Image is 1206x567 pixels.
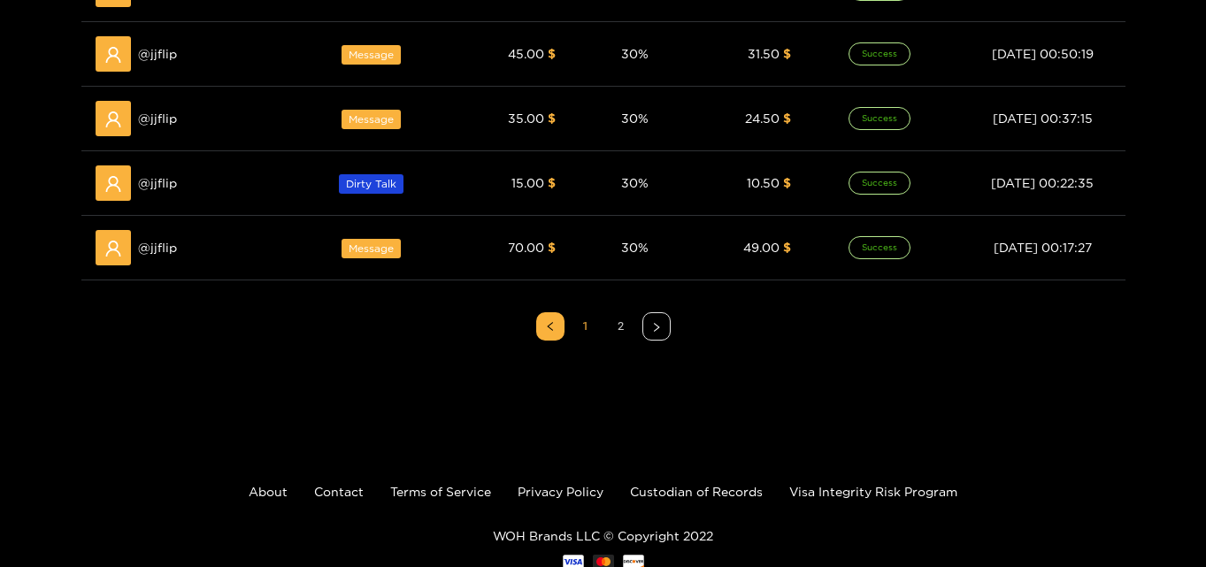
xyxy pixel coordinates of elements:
span: user [104,240,122,257]
span: [DATE] 00:37:15 [993,111,1093,125]
span: Success [849,172,910,195]
span: [DATE] 00:17:27 [994,241,1092,254]
a: Privacy Policy [518,485,603,498]
a: Contact [314,485,364,498]
span: $ [548,47,556,60]
button: right [642,312,671,341]
span: Success [849,236,910,259]
span: $ [548,111,556,125]
span: 31.50 [748,47,780,60]
span: Success [849,42,910,65]
span: @ jjflip [138,109,177,128]
span: $ [783,47,791,60]
span: @ jjflip [138,44,177,64]
span: @ jjflip [138,173,177,193]
a: 2 [608,313,634,340]
span: right [651,322,662,333]
span: [DATE] 00:50:19 [992,47,1094,60]
button: left [536,312,565,341]
span: Message [342,110,401,129]
a: Visa Integrity Risk Program [789,485,957,498]
span: 30 % [621,241,649,254]
span: 49.00 [743,241,780,254]
li: Previous Page [536,312,565,341]
a: Terms of Service [390,485,491,498]
li: 2 [607,312,635,341]
a: About [249,485,288,498]
span: $ [548,176,556,189]
span: 70.00 [508,241,544,254]
span: $ [783,241,791,254]
span: user [104,111,122,128]
span: 15.00 [511,176,544,189]
span: 30 % [621,47,649,60]
span: $ [783,176,791,189]
span: @ jjflip [138,238,177,257]
span: Message [342,45,401,65]
a: 1 [572,313,599,340]
span: [DATE] 00:22:35 [991,176,1094,189]
span: $ [548,241,556,254]
span: user [104,46,122,64]
span: $ [783,111,791,125]
span: 24.50 [745,111,780,125]
li: 1 [572,312,600,341]
span: 30 % [621,111,649,125]
span: Message [342,239,401,258]
span: 30 % [621,176,649,189]
li: Next Page [642,312,671,341]
span: Success [849,107,910,130]
span: user [104,175,122,193]
span: 10.50 [747,176,780,189]
span: 45.00 [508,47,544,60]
span: 35.00 [508,111,544,125]
span: Dirty Talk [339,174,403,194]
a: Custodian of Records [630,485,763,498]
span: left [545,321,556,332]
